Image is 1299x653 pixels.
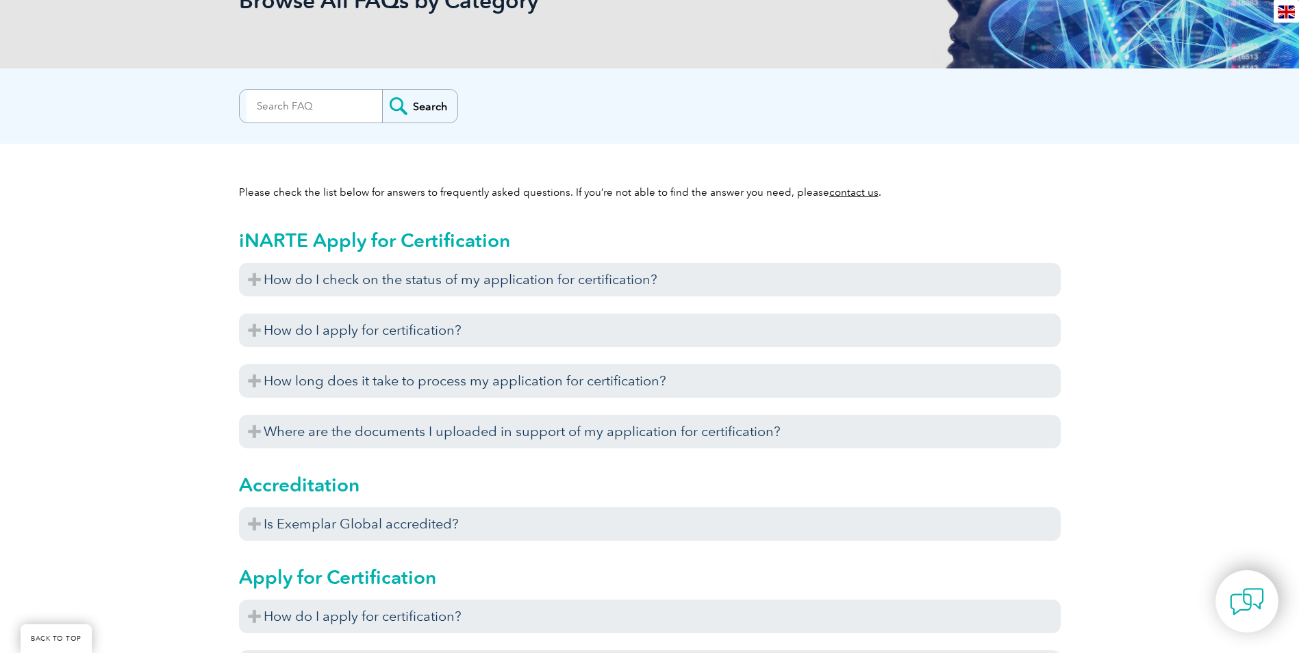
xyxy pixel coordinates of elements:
[239,263,1061,296] h3: How do I check on the status of my application for certification?
[1278,5,1295,18] img: en
[239,185,1061,200] p: Please check the list below for answers to frequently asked questions. If you’re not able to find...
[829,186,879,199] a: contact us
[239,474,1061,496] h2: Accreditation
[239,507,1061,541] h3: Is Exemplar Global accredited?
[239,229,1061,251] h2: iNARTE Apply for Certification
[382,90,457,123] input: Search
[239,313,1061,347] h3: How do I apply for certification?
[239,600,1061,633] h3: How do I apply for certification?
[247,90,382,123] input: Search FAQ
[239,364,1061,398] h3: How long does it take to process my application for certification?
[21,624,92,653] a: BACK TO TOP
[1230,585,1264,619] img: contact-chat.png
[239,415,1061,448] h3: Where are the documents I uploaded in support of my application for certification?
[239,566,1061,588] h2: Apply for Certification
